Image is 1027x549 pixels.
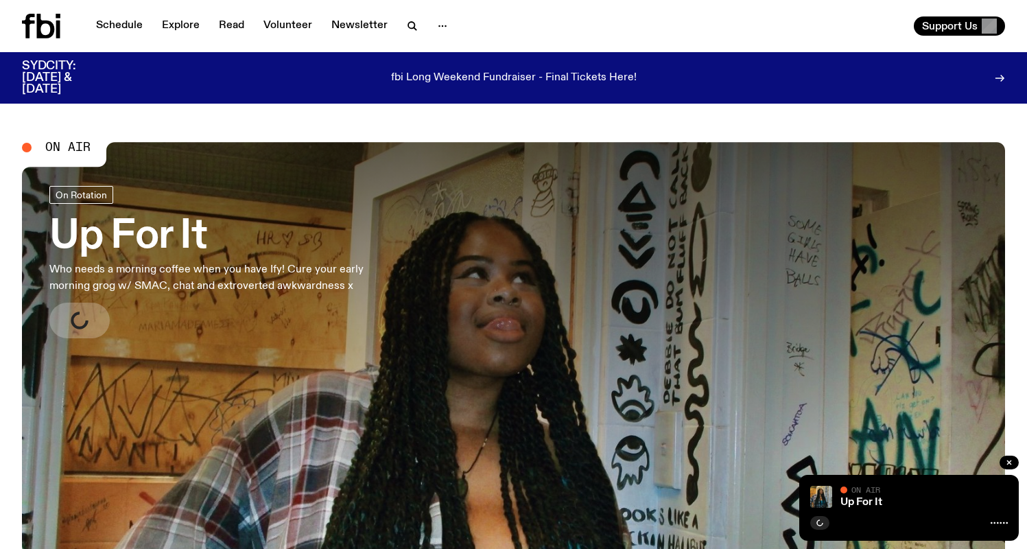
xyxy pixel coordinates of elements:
a: Up For It [840,497,882,508]
button: Support Us [914,16,1005,36]
h3: Up For It [49,218,401,256]
img: Ify - a Brown Skin girl with black braided twists, looking up to the side with her tongue stickin... [810,486,832,508]
span: On Air [45,141,91,154]
a: On Rotation [49,186,113,204]
a: Schedule [88,16,151,36]
a: Volunteer [255,16,320,36]
span: On Air [851,485,880,494]
a: Explore [154,16,208,36]
a: Newsletter [323,16,396,36]
span: On Rotation [56,190,107,200]
h3: SYDCITY: [DATE] & [DATE] [22,60,110,95]
p: Who needs a morning coffee when you have Ify! Cure your early morning grog w/ SMAC, chat and extr... [49,261,401,294]
a: Read [211,16,252,36]
p: fbi Long Weekend Fundraiser - Final Tickets Here! [391,72,637,84]
a: Up For ItWho needs a morning coffee when you have Ify! Cure your early morning grog w/ SMAC, chat... [49,186,401,338]
span: Support Us [922,20,978,32]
